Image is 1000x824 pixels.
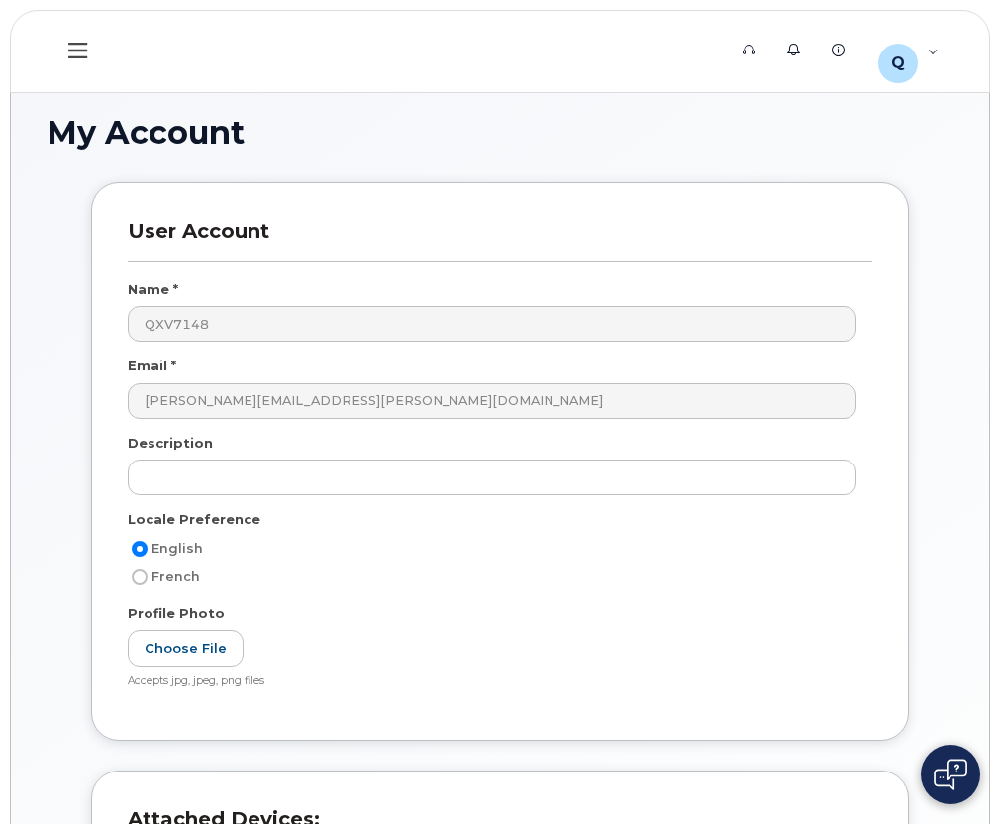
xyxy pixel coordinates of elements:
[128,219,872,261] h3: User Account
[151,569,200,584] span: French
[132,569,148,585] input: French
[128,674,856,689] div: Accepts jpg, jpeg, png files
[132,541,148,557] input: English
[128,357,176,375] label: Email *
[934,759,967,790] img: Open chat
[128,630,244,667] label: Choose File
[128,434,213,453] label: Description
[128,510,260,529] label: Locale Preference
[151,541,203,556] span: English
[128,280,178,299] label: Name *
[128,604,225,623] label: Profile Photo
[47,115,953,150] h1: My Account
